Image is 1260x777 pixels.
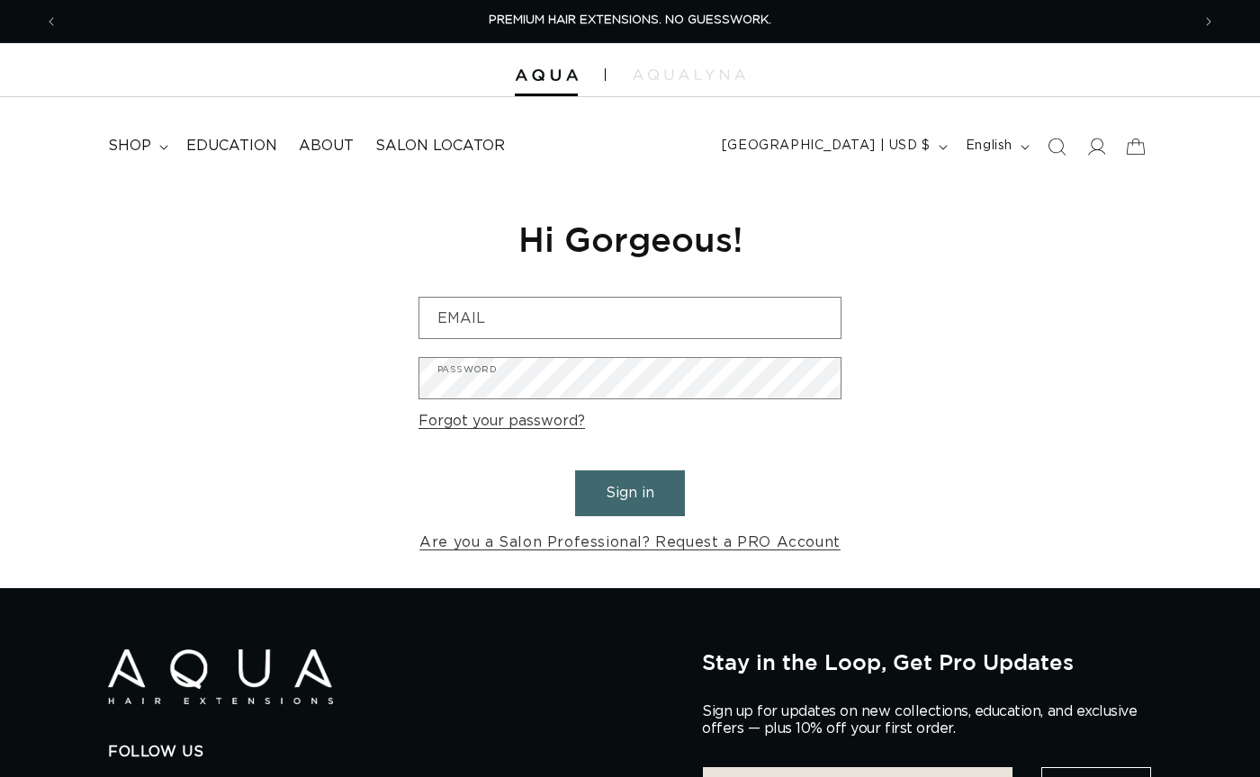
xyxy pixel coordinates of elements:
[1037,127,1076,166] summary: Search
[489,14,771,26] span: PREMIUM HAIR EXTENSIONS. NO GUESSWORK.
[108,649,333,704] img: Aqua Hair Extensions
[419,298,841,338] input: Email
[515,69,578,82] img: Aqua Hair Extensions
[419,530,841,556] a: Are you a Salon Professional? Request a PRO Account
[955,129,1037,164] button: English
[299,137,354,156] span: About
[186,137,277,156] span: Education
[108,137,151,156] span: shop
[1189,4,1228,39] button: Next announcement
[418,217,841,261] h1: Hi Gorgeous!
[702,703,1152,737] p: Sign up for updates on new collections, education, and exclusive offers — plus 10% off your first...
[702,649,1152,674] h2: Stay in the Loop, Get Pro Updates
[108,743,675,762] h2: Follow Us
[288,126,364,166] a: About
[97,126,175,166] summary: shop
[418,408,585,434] a: Forgot your password?
[633,69,745,80] img: aqualyna.com
[375,137,505,156] span: Salon Locator
[31,4,71,39] button: Previous announcement
[575,470,685,516] button: Sign in
[711,129,955,164] button: [GEOGRAPHIC_DATA] | USD $
[722,137,931,156] span: [GEOGRAPHIC_DATA] | USD $
[364,126,516,166] a: Salon Locator
[175,126,288,166] a: Education
[966,137,1012,156] span: English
